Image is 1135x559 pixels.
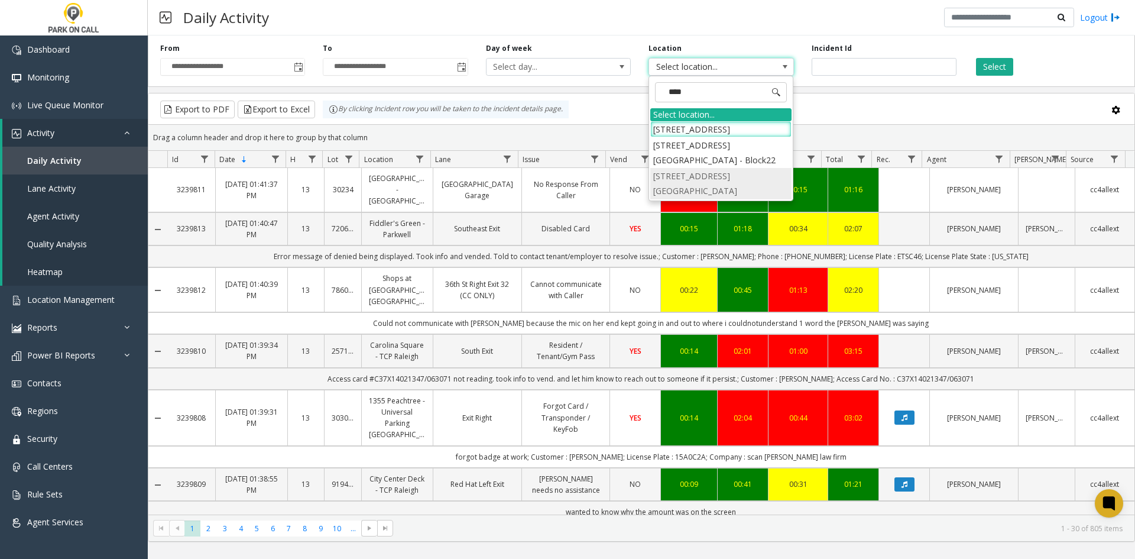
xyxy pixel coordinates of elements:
a: Collapse Details [148,286,167,295]
a: 30234 [332,184,354,195]
a: Date Filter Menu [267,151,283,167]
a: 00:22 [668,285,710,296]
img: 'icon' [12,379,21,389]
span: Total [826,154,843,164]
td: Error message of denied being displayed. Took info and vended. Told to contact tenant/employer to... [167,245,1134,267]
a: 3239808 [174,412,208,424]
a: [PERSON_NAME] [937,479,1011,490]
a: 1355 Peachtree - Universal Parking [GEOGRAPHIC_DATA] [369,395,426,441]
a: [PERSON_NAME] [937,345,1011,357]
a: South Exit [440,345,514,357]
span: Toggle popup [291,59,304,75]
a: cc4allext [1082,345,1127,357]
div: Drag a column header and drop it here to group by that column [148,127,1134,148]
a: Parker Filter Menu [1048,151,1063,167]
a: 01:18 [725,223,761,234]
span: YES [630,224,641,234]
img: 'icon' [12,296,21,305]
span: Agent Services [27,516,83,528]
a: [GEOGRAPHIC_DATA] Garage [440,179,514,201]
a: Heatmap [2,258,148,286]
a: [DATE] 01:39:34 PM [223,340,280,362]
span: NO [630,479,641,489]
a: Southeast Exit [440,223,514,234]
td: forgot badge at work; Customer : [PERSON_NAME]; License Plate : 15A0C2A; Company : scan [PERSON_N... [167,446,1134,468]
button: Export to PDF [160,101,235,118]
span: Page 11 [345,521,361,537]
a: Quality Analysis [2,230,148,258]
a: 01:00 [776,345,821,357]
span: Id [172,154,179,164]
img: pageIcon [160,3,171,32]
span: [PERSON_NAME] [1014,154,1068,164]
a: 00:34 [776,223,821,234]
div: 02:04 [725,412,761,424]
a: 00:09 [668,479,710,490]
span: Agent [927,154,946,164]
a: Id Filter Menu [196,151,212,167]
a: Collapse Details [148,480,167,490]
a: 303037 [332,412,354,424]
a: cc4allext [1082,412,1127,424]
a: [GEOGRAPHIC_DATA] - [GEOGRAPHIC_DATA] [369,173,426,207]
span: Page 10 [329,521,345,537]
span: Page 2 [200,521,216,537]
span: Rule Sets [27,489,63,500]
a: 36th St Right Exit 32 (CC ONLY) [440,279,514,301]
a: Vend Filter Menu [637,151,653,167]
span: Reports [27,322,57,333]
a: Exit Right [440,412,514,424]
a: [PERSON_NAME] [937,412,1011,424]
a: 00:45 [725,285,761,296]
a: [PERSON_NAME] [937,223,1011,234]
img: 'icon' [12,324,21,333]
a: [PERSON_NAME] [937,184,1011,195]
img: 'icon' [12,101,21,111]
span: Page 4 [233,521,249,537]
img: infoIcon.svg [329,105,338,114]
label: Day of week [486,43,532,54]
a: [PERSON_NAME] [1026,223,1068,234]
span: Location Management [27,294,115,305]
span: Rec. [877,154,890,164]
span: Regions [27,405,58,416]
span: Date [219,154,235,164]
span: Daily Activity [27,155,82,166]
span: Toggle popup [455,59,468,75]
a: Lane Activity [2,175,148,202]
a: 03:02 [835,412,871,424]
span: Monitoring [27,72,69,83]
a: Disabled Card [529,223,603,234]
a: 00:15 [776,184,821,195]
img: 'icon' [12,407,21,416]
div: 00:44 [776,412,821,424]
a: 720640 [332,223,354,234]
img: 'icon' [12,490,21,500]
a: 786001 [332,285,354,296]
span: Call Centers [27,461,73,472]
span: Lane Activity [27,183,76,194]
a: Agent Activity [2,202,148,230]
img: 'icon' [12,463,21,472]
a: 02:20 [835,285,871,296]
a: 13 [295,479,317,490]
a: 00:15 [668,223,710,234]
div: 01:13 [776,285,821,296]
a: 00:41 [725,479,761,490]
span: NO [630,285,641,295]
div: 01:21 [835,479,871,490]
a: 01:16 [835,184,871,195]
a: Collapse Details [148,225,167,234]
a: Forgot Card / Transponder / KeyFob [529,400,603,435]
span: Vend [610,154,627,164]
img: 'icon' [12,129,21,138]
img: 'icon' [12,351,21,361]
a: Activity [2,119,148,147]
div: Select location... [650,108,792,121]
span: Lane [435,154,451,164]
